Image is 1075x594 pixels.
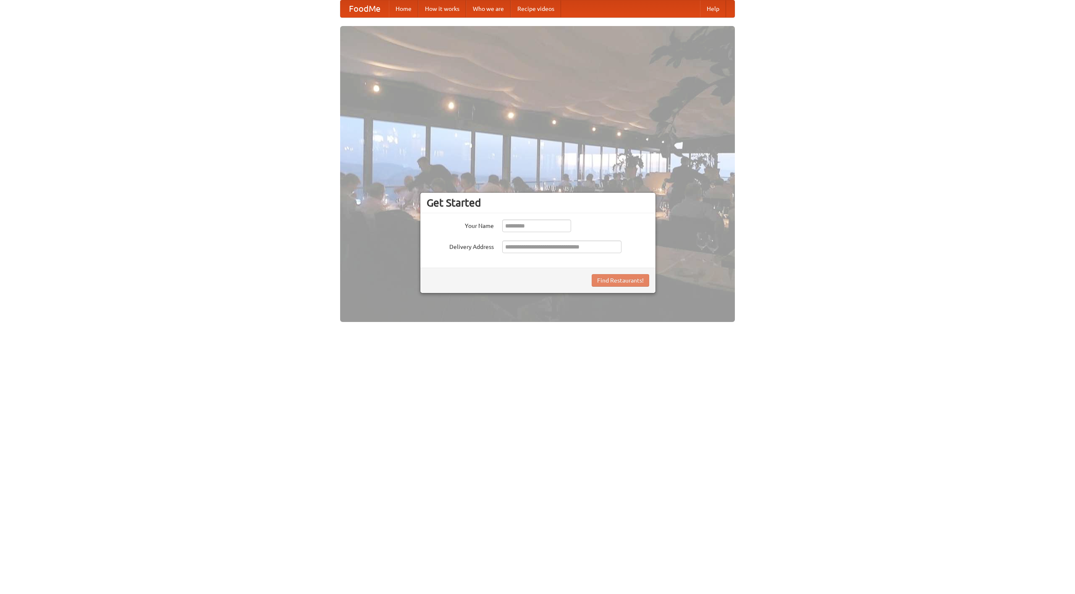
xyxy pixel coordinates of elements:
label: Delivery Address [427,241,494,251]
a: Home [389,0,418,17]
a: Help [700,0,726,17]
a: Recipe videos [511,0,561,17]
a: Who we are [466,0,511,17]
button: Find Restaurants! [592,274,649,287]
a: How it works [418,0,466,17]
h3: Get Started [427,196,649,209]
a: FoodMe [341,0,389,17]
label: Your Name [427,220,494,230]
